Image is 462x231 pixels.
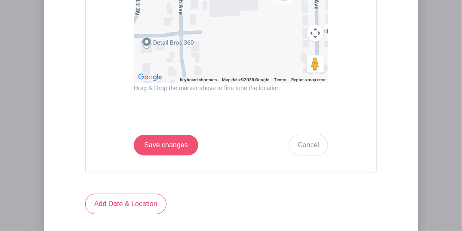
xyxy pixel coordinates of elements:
a: Terms (opens in new tab) [274,77,286,82]
img: Google [136,72,164,83]
a: Cancel [289,135,328,155]
button: Drag Pegman onto the map to open Street View [307,55,324,73]
a: Open this area in Google Maps (opens a new window) [136,72,164,83]
input: Save changes [134,135,198,155]
span: Map data ©2025 Google [222,77,269,82]
small: Drag & Drop the marker above to fine tune the location [134,85,280,91]
button: Map camera controls [307,24,324,42]
a: Report a map error [291,77,326,82]
a: Add Date & Location [85,194,166,214]
button: Keyboard shortcuts [180,77,217,83]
